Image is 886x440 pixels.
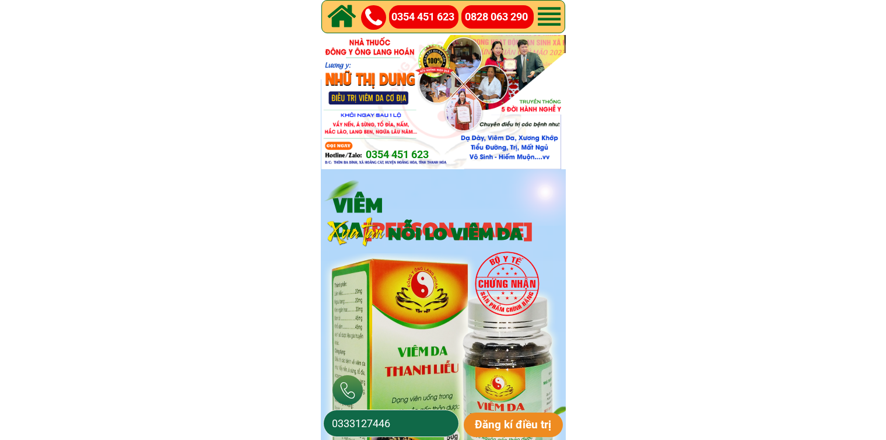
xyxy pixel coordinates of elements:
[388,222,590,243] h3: NỖI LO VIÊM DA
[465,9,534,26] a: 0828 063 290
[391,9,460,26] a: 0354 451 623
[363,214,533,243] span: [PERSON_NAME]
[329,410,453,436] input: Số điện thoại
[464,413,563,437] p: Đăng kí điều trị
[333,192,579,241] h3: VIÊM DA
[366,146,482,163] a: 0354 451 623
